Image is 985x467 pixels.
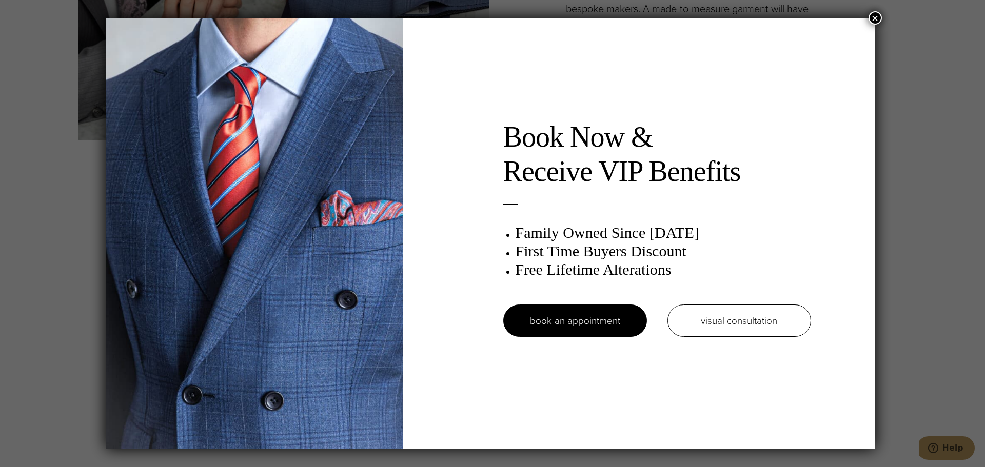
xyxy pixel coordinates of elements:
a: visual consultation [667,304,811,337]
h3: Free Lifetime Alterations [516,260,811,279]
button: Close [869,11,882,25]
h3: First Time Buyers Discount [516,242,811,260]
span: Help [23,7,44,16]
h3: Family Owned Since [DATE] [516,224,811,242]
a: book an appointment [503,304,647,337]
h2: Book Now & Receive VIP Benefits [503,120,811,189]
